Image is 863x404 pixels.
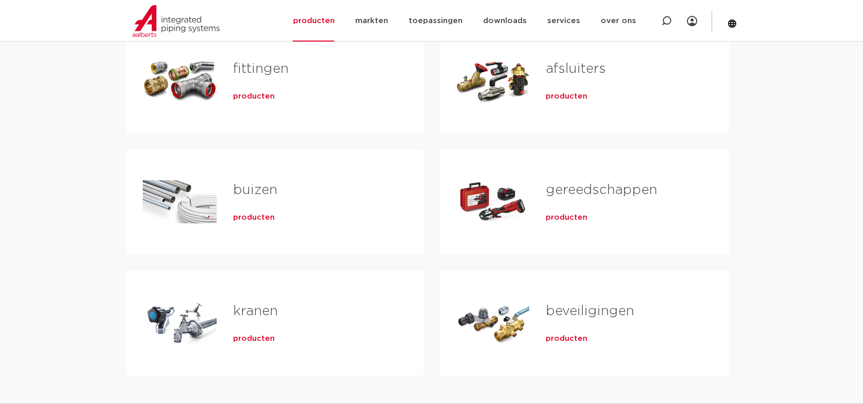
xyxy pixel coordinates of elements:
[546,334,587,344] a: producten
[546,183,657,197] a: gereedschappen
[233,334,275,344] a: producten
[546,213,587,223] a: producten
[233,91,275,102] a: producten
[233,183,277,197] a: buizen
[233,213,275,223] a: producten
[233,62,289,75] a: fittingen
[233,304,278,318] a: kranen
[546,62,606,75] a: afsluiters
[546,304,634,318] a: beveiligingen
[546,91,587,102] a: producten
